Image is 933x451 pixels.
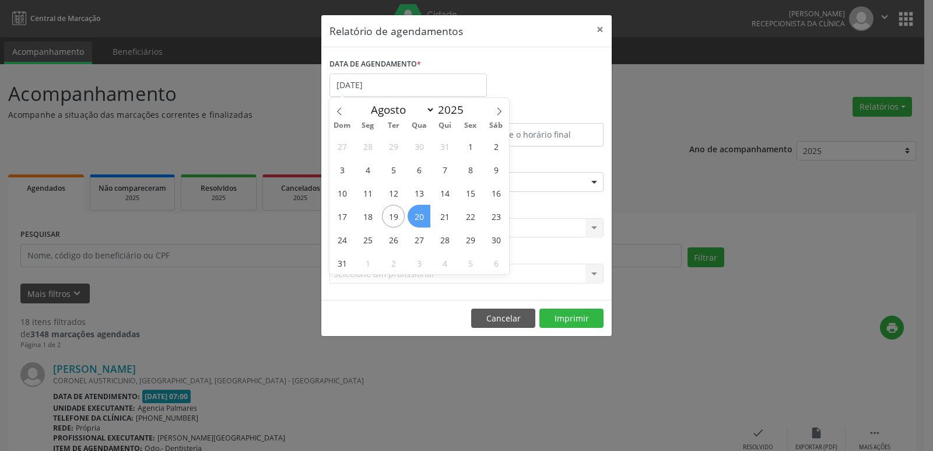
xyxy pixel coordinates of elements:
span: Agosto 17, 2025 [331,205,353,228]
span: Agosto 14, 2025 [433,181,456,204]
span: Setembro 6, 2025 [485,251,507,274]
span: Dom [329,122,355,130]
span: Agosto 27, 2025 [408,228,430,251]
span: Agosto 21, 2025 [433,205,456,228]
span: Agosto 11, 2025 [356,181,379,204]
span: Setembro 4, 2025 [433,251,456,274]
span: Agosto 10, 2025 [331,181,353,204]
span: Agosto 28, 2025 [433,228,456,251]
span: Setembro 1, 2025 [356,251,379,274]
span: Agosto 19, 2025 [382,205,405,228]
span: Agosto 20, 2025 [408,205,430,228]
span: Agosto 16, 2025 [485,181,507,204]
span: Agosto 2, 2025 [485,135,507,158]
span: Agosto 12, 2025 [382,181,405,204]
span: Agosto 24, 2025 [331,228,353,251]
span: Agosto 8, 2025 [459,158,482,181]
span: Qui [432,122,458,130]
span: Agosto 7, 2025 [433,158,456,181]
input: Year [435,102,473,117]
span: Agosto 4, 2025 [356,158,379,181]
span: Julho 28, 2025 [356,135,379,158]
span: Agosto 30, 2025 [485,228,507,251]
span: Julho 30, 2025 [408,135,430,158]
span: Agosto 22, 2025 [459,205,482,228]
span: Setembro 5, 2025 [459,251,482,274]
span: Setembro 3, 2025 [408,251,430,274]
span: Sex [458,122,483,130]
span: Agosto 13, 2025 [408,181,430,204]
select: Month [365,102,435,118]
span: Agosto 3, 2025 [331,158,353,181]
span: Agosto 1, 2025 [459,135,482,158]
button: Imprimir [539,309,604,328]
span: Agosto 6, 2025 [408,158,430,181]
h5: Relatório de agendamentos [329,23,463,39]
span: Agosto 18, 2025 [356,205,379,228]
input: Selecione o horário final [469,123,604,146]
span: Agosto 26, 2025 [382,228,405,251]
input: Selecione uma data ou intervalo [329,74,487,97]
span: Sáb [483,122,509,130]
span: Qua [406,122,432,130]
label: DATA DE AGENDAMENTO [329,55,421,74]
span: Julho 31, 2025 [433,135,456,158]
span: Seg [355,122,381,130]
span: Agosto 9, 2025 [485,158,507,181]
span: Agosto 25, 2025 [356,228,379,251]
span: Setembro 2, 2025 [382,251,405,274]
button: Cancelar [471,309,535,328]
label: ATÉ [469,105,604,123]
span: Agosto 23, 2025 [485,205,507,228]
span: Ter [381,122,406,130]
span: Agosto 5, 2025 [382,158,405,181]
button: Close [588,15,612,44]
span: Agosto 31, 2025 [331,251,353,274]
span: Agosto 29, 2025 [459,228,482,251]
span: Julho 29, 2025 [382,135,405,158]
span: Julho 27, 2025 [331,135,353,158]
span: Agosto 15, 2025 [459,181,482,204]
